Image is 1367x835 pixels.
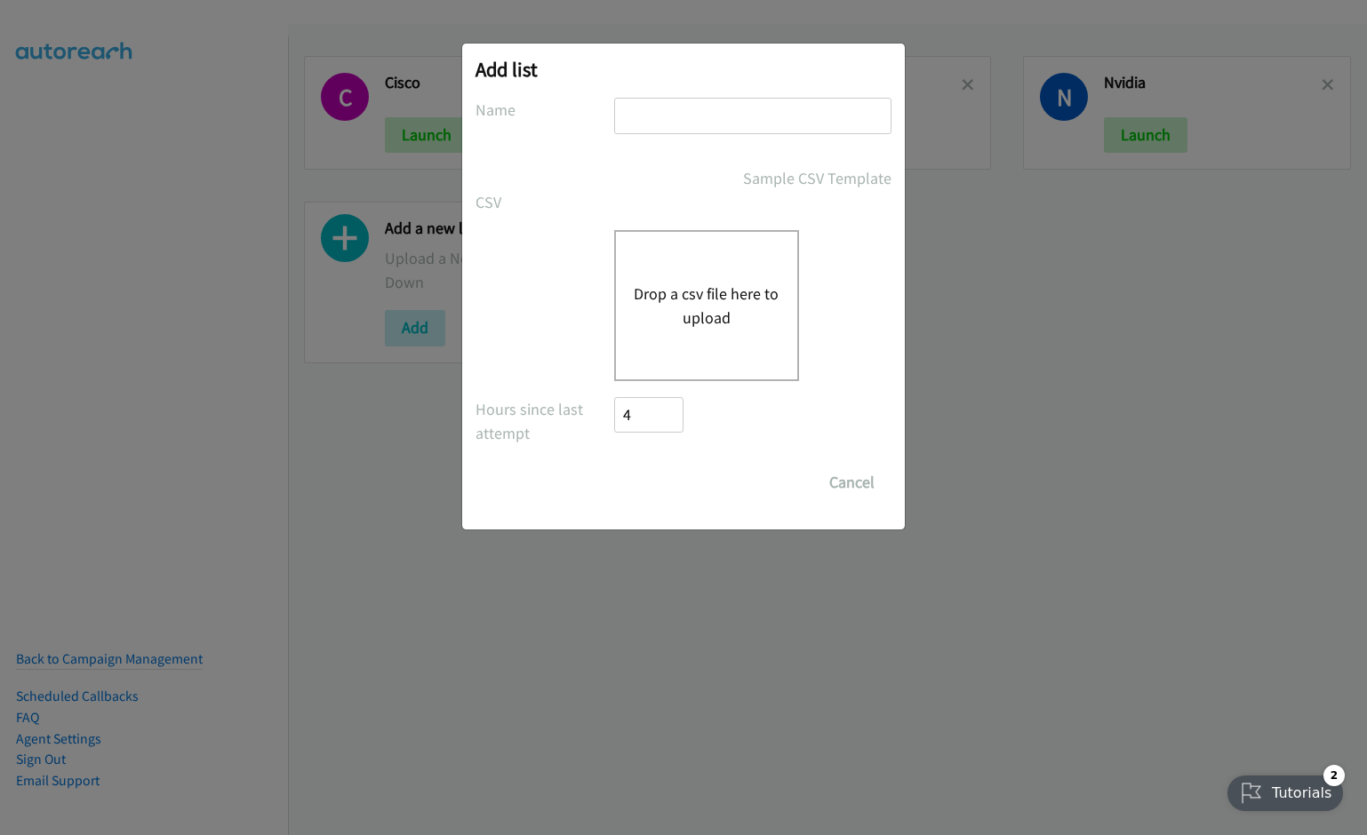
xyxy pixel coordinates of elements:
[743,166,891,190] a: Sample CSV Template
[476,397,614,445] label: Hours since last attempt
[476,98,614,122] label: Name
[1217,758,1354,822] iframe: Checklist
[812,465,891,500] button: Cancel
[634,282,779,330] button: Drop a csv file here to upload
[476,190,614,214] label: CSV
[476,57,891,82] h2: Add list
